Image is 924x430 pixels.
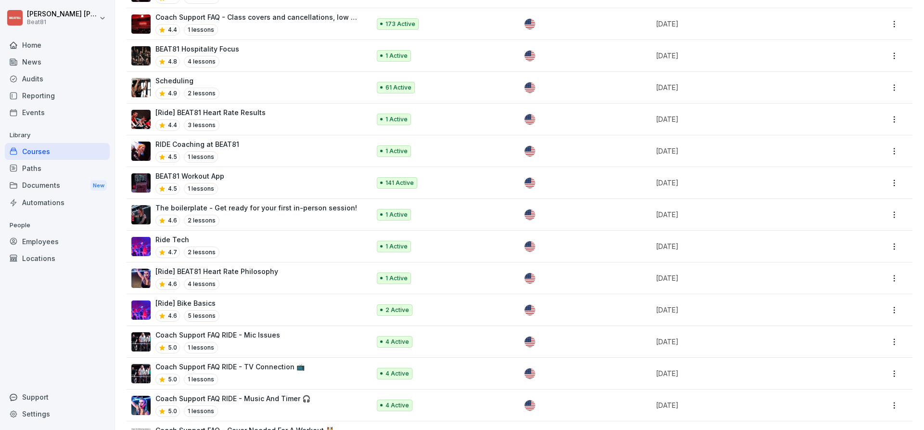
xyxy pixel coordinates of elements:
[155,44,239,54] p: BEAT81 Hospitality Focus
[656,114,835,124] p: [DATE]
[525,400,535,411] img: us.svg
[168,153,177,161] p: 4.5
[131,14,151,34] img: wg29k91oazh119xhni3fkw2o.png
[168,121,177,130] p: 4.4
[5,233,110,250] a: Employees
[131,46,151,65] img: jbdnco45a7lag0jqzuggyun8.png
[525,209,535,220] img: us.svg
[5,70,110,87] a: Audits
[656,82,835,92] p: [DATE]
[184,119,219,131] p: 3 lessons
[184,310,219,322] p: 5 lessons
[385,338,409,346] p: 4 Active
[131,110,151,129] img: g4fly5lj8w69g0epzy9whws3.png
[656,305,835,315] p: [DATE]
[184,56,219,67] p: 4 lessons
[168,89,177,98] p: 4.9
[656,273,835,283] p: [DATE]
[184,278,219,290] p: 4 lessons
[168,280,177,288] p: 4.6
[168,407,177,416] p: 5.0
[5,194,110,211] a: Automations
[131,237,151,256] img: vo6qhssa0g1ejjlbymltehny.png
[131,332,151,352] img: p84z7hepfhqmodvzl2boqvtm.png
[184,405,218,417] p: 1 lessons
[155,203,357,213] p: The boilerplate - Get ready for your first in-person session!
[131,142,151,161] img: q88dyahn24cs2rz0mlu04dnd.png
[385,242,408,251] p: 1 Active
[155,266,278,276] p: [Ride] BEAT81 Heart Rate Philosophy
[656,400,835,410] p: [DATE]
[5,87,110,104] div: Reporting
[27,10,97,18] p: [PERSON_NAME] [PERSON_NAME]
[184,183,218,195] p: 1 lessons
[656,337,835,347] p: [DATE]
[525,51,535,61] img: us.svg
[385,210,408,219] p: 1 Active
[525,114,535,125] img: us.svg
[168,26,177,34] p: 4.4
[385,83,411,92] p: 61 Active
[525,82,535,93] img: us.svg
[155,235,219,245] p: Ride Tech
[525,273,535,284] img: us.svg
[155,76,219,86] p: Scheduling
[385,147,408,156] p: 1 Active
[656,209,835,220] p: [DATE]
[656,146,835,156] p: [DATE]
[656,368,835,378] p: [DATE]
[168,248,177,257] p: 4.7
[155,298,219,308] p: [Ride] Bike Basics
[168,216,177,225] p: 4.6
[656,19,835,29] p: [DATE]
[155,12,360,22] p: Coach Support FAQ - Class covers and cancellations, low participants
[5,177,110,195] a: DocumentsNew
[656,51,835,61] p: [DATE]
[168,184,177,193] p: 4.5
[656,178,835,188] p: [DATE]
[184,247,219,258] p: 2 lessons
[385,306,409,314] p: 2 Active
[5,250,110,267] a: Locations
[525,178,535,188] img: us.svg
[155,139,239,149] p: RIDE Coaching at BEAT81
[131,269,151,288] img: k33e72e0r7uqsp17zoyd2qrn.png
[385,274,408,283] p: 1 Active
[5,128,110,143] p: Library
[5,143,110,160] a: Courses
[385,369,409,378] p: 4 Active
[27,19,97,26] p: Beat81
[184,24,218,36] p: 1 lessons
[184,215,219,226] p: 2 lessons
[525,146,535,156] img: us.svg
[5,177,110,195] div: Documents
[656,241,835,251] p: [DATE]
[385,115,408,124] p: 1 Active
[184,342,218,353] p: 1 lessons
[5,104,110,121] a: Events
[525,19,535,29] img: us.svg
[5,160,110,177] a: Paths
[184,88,219,99] p: 2 lessons
[5,37,110,53] a: Home
[525,337,535,347] img: us.svg
[385,20,415,28] p: 173 Active
[131,205,151,224] img: jl0tmohjth021a52r3qszwlo.png
[5,405,110,422] a: Settings
[155,107,266,117] p: [Ride] BEAT81 Heart Rate Results
[131,364,151,383] img: eu9kfz8uj2mh2q3y4lkwcrit.png
[5,218,110,233] p: People
[131,396,151,415] img: buu6cphxynhvz0ndsbxb6q1m.png
[155,362,305,372] p: Coach Support FAQ RIDE - TV Connection 📺
[184,374,218,385] p: 1 lessons
[5,53,110,70] a: News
